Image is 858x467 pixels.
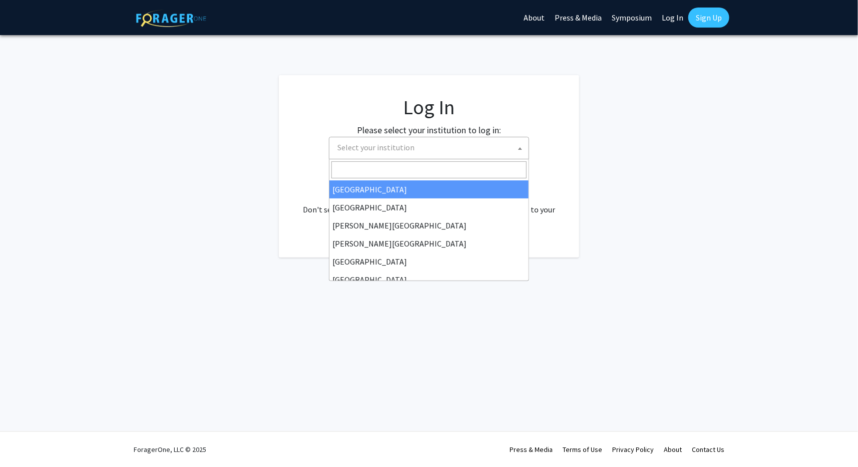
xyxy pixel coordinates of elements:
[329,235,529,253] li: [PERSON_NAME][GEOGRAPHIC_DATA]
[329,253,529,271] li: [GEOGRAPHIC_DATA]
[329,271,529,289] li: [GEOGRAPHIC_DATA]
[8,422,43,459] iframe: Chat
[688,8,729,28] a: Sign Up
[299,95,559,119] h1: Log In
[664,445,682,454] a: About
[299,179,559,227] div: No account? . Don't see your institution? about bringing ForagerOne to your institution.
[136,10,206,27] img: ForagerOne Logo
[329,180,529,198] li: [GEOGRAPHIC_DATA]
[331,161,527,178] input: Search
[329,198,529,216] li: [GEOGRAPHIC_DATA]
[612,445,654,454] a: Privacy Policy
[329,216,529,235] li: [PERSON_NAME][GEOGRAPHIC_DATA]
[357,123,501,137] label: Please select your institution to log in:
[333,137,529,158] span: Select your institution
[563,445,602,454] a: Terms of Use
[510,445,553,454] a: Press & Media
[337,142,414,152] span: Select your institution
[134,432,206,467] div: ForagerOne, LLC © 2025
[692,445,724,454] a: Contact Us
[329,137,529,159] span: Select your institution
